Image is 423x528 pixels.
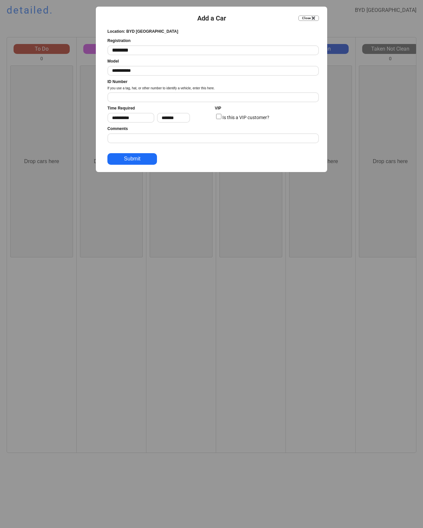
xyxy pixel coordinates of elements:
button: Submit [107,153,157,165]
div: Location: BYD [GEOGRAPHIC_DATA] [107,29,178,34]
div: Time Required [107,106,135,111]
div: Add a Car [197,14,226,23]
label: Is this a VIP customer? [222,115,269,120]
div: If you use a tag, hat, or other number to identify a vehicle, enter this here. [107,86,215,91]
div: Comments [107,126,128,132]
div: Registration [107,38,131,44]
div: VIP [215,106,221,111]
button: Close ✖️ [298,16,319,21]
div: ID Number [107,79,128,85]
div: Model [107,59,119,64]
